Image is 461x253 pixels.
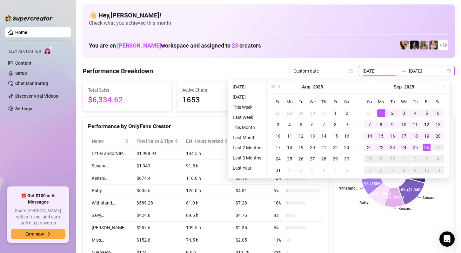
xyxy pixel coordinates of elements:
[286,109,293,117] div: 28
[273,224,284,231] span: 5 %
[133,222,182,234] td: $257.6
[89,11,448,20] h4: 👋 Hey, [PERSON_NAME] !
[307,165,318,176] td: 2025-09-03
[366,132,373,140] div: 14
[137,138,173,145] span: Total Sales & Tips
[387,165,398,176] td: 2025-10-07
[400,144,408,151] div: 24
[307,153,318,165] td: 2025-08-27
[432,96,444,107] th: Sa
[272,165,284,176] td: 2025-08-31
[92,138,124,145] span: Name
[88,172,133,185] td: Kenzie…
[423,196,438,200] text: $usana…
[88,87,166,94] span: Total Sales
[434,155,442,163] div: 4
[341,107,352,119] td: 2025-08-02
[274,166,282,174] div: 31
[284,119,295,130] td: 2025-08-04
[377,155,385,163] div: 29
[318,130,330,142] td: 2025-08-14
[401,68,406,74] span: to
[273,199,284,206] span: 10 %
[295,165,307,176] td: 2025-09-02
[409,68,445,75] input: End date
[421,153,432,165] td: 2025-10-03
[307,119,318,130] td: 2025-08-06
[274,121,282,128] div: 3
[366,166,373,174] div: 5
[364,142,375,153] td: 2025-09-21
[320,144,328,151] div: 21
[330,165,341,176] td: 2025-09-05
[394,81,402,93] button: Choose a month
[331,155,339,163] div: 29
[411,166,419,174] div: 9
[410,142,421,153] td: 2025-09-25
[364,153,375,165] td: 2025-09-28
[297,109,305,117] div: 29
[359,201,371,205] text: Baby…
[341,119,352,130] td: 2025-08-09
[387,119,398,130] td: 2025-09-09
[439,42,447,49] span: + 19
[88,185,133,197] td: Baby…
[309,121,316,128] div: 6
[375,153,387,165] td: 2025-09-29
[318,119,330,130] td: 2025-08-07
[411,109,419,117] div: 4
[272,119,284,130] td: 2025-08-03
[182,172,232,185] td: 110.0 h
[11,208,65,226] span: Share [PERSON_NAME] with a friend, and earn unlimited rewards
[387,142,398,153] td: 2025-09-23
[89,42,261,49] h1: You are on workspace and assigned to creators
[182,94,261,106] span: 1653
[423,155,431,163] div: 3
[295,153,307,165] td: 2025-08-26
[297,121,305,128] div: 5
[410,41,419,49] img: Baby (@babyyyybellaa)
[320,166,328,174] div: 4
[133,160,182,172] td: $1,040
[286,155,293,163] div: 25
[343,121,351,128] div: 9
[363,68,399,75] input: Start date
[387,96,398,107] th: Tu
[375,107,387,119] td: 2025-09-01
[286,121,293,128] div: 4
[423,144,431,151] div: 26
[230,124,264,131] li: This Month
[88,197,133,209] td: Withstand…
[432,130,444,142] td: 2025-09-20
[133,234,182,246] td: $152.8
[400,166,408,174] div: 8
[410,165,421,176] td: 2025-10-09
[364,119,375,130] td: 2025-09-07
[338,186,358,191] text: Withstand…
[117,42,161,49] span: [PERSON_NAME]
[133,197,182,209] td: $589.28
[401,68,406,74] span: swap-right
[309,109,316,117] div: 30
[307,130,318,142] td: 2025-08-13
[88,209,133,222] td: Savy…
[432,142,444,153] td: 2025-09-27
[309,144,316,151] div: 20
[307,107,318,119] td: 2025-07-30
[341,153,352,165] td: 2025-08-30
[375,165,387,176] td: 2025-10-06
[284,107,295,119] td: 2025-07-28
[429,41,438,49] img: Kenzie (@dmaxkenzfree)
[295,130,307,142] td: 2025-08-12
[230,93,264,101] li: [DATE]
[410,119,421,130] td: 2025-09-11
[320,109,328,117] div: 31
[398,130,410,142] td: 2025-09-17
[309,155,316,163] div: 27
[232,234,270,246] td: $2.05
[398,165,410,176] td: 2025-10-08
[230,83,264,91] li: [DATE]
[330,107,341,119] td: 2025-08-01
[309,132,316,140] div: 13
[375,96,387,107] th: Mo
